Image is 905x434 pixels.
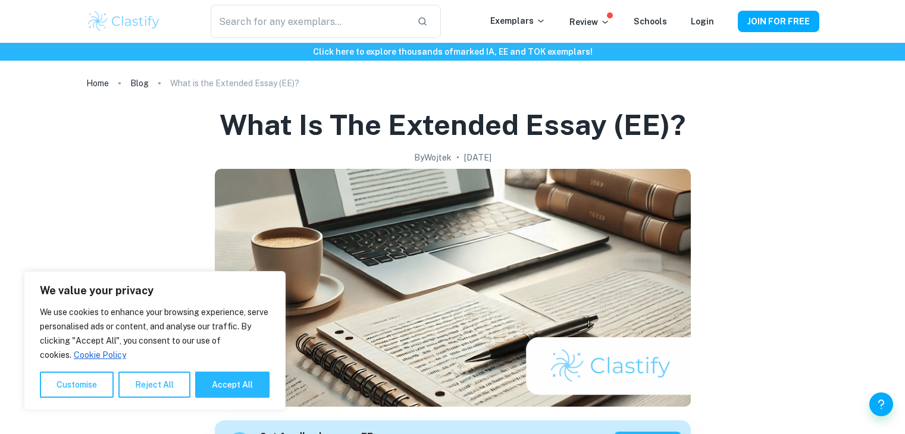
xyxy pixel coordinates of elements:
[40,284,270,298] p: We value your privacy
[738,11,819,32] button: JOIN FOR FREE
[569,15,610,29] p: Review
[220,106,685,144] h1: What is the Extended Essay (EE)?
[211,5,407,38] input: Search for any exemplars...
[86,10,162,33] img: Clastify logo
[40,305,270,362] p: We use cookies to enhance your browsing experience, serve personalised ads or content, and analys...
[86,75,109,92] a: Home
[130,75,149,92] a: Blog
[24,271,286,410] div: We value your privacy
[490,14,546,27] p: Exemplars
[414,151,452,164] h2: By Wojtek
[691,17,714,26] a: Login
[869,392,893,416] button: Help and Feedback
[195,372,270,398] button: Accept All
[634,17,667,26] a: Schools
[456,151,459,164] p: •
[170,77,299,90] p: What is the Extended Essay (EE)?
[464,151,491,164] h2: [DATE]
[215,169,691,407] img: What is the Extended Essay (EE)? cover image
[40,372,114,398] button: Customise
[118,372,190,398] button: Reject All
[2,45,903,58] h6: Click here to explore thousands of marked IA, EE and TOK exemplars !
[73,350,127,360] a: Cookie Policy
